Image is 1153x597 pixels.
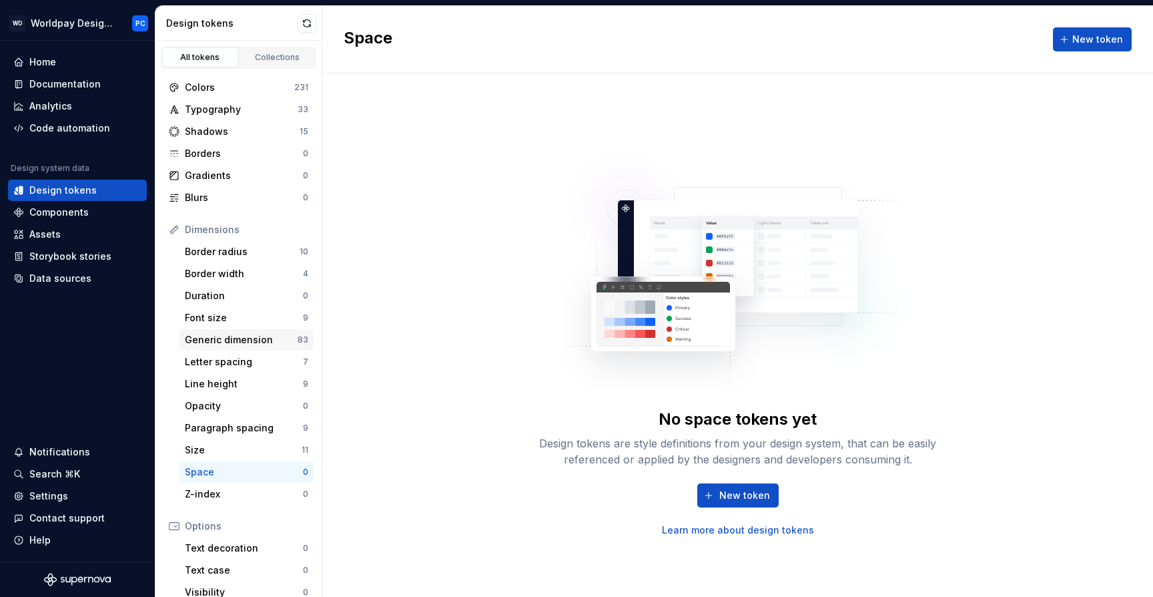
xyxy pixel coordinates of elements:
a: Data sources [8,268,147,289]
div: Opacity [185,399,303,413]
a: Generic dimension83 [179,329,314,351]
div: 33 [298,104,308,115]
div: Worldpay Design System [31,17,116,30]
a: Border width4 [179,263,314,284]
div: Code automation [29,122,110,135]
a: Font size9 [179,307,314,329]
div: 83 [298,335,308,345]
span: New token [719,489,770,502]
div: No space tokens yet [659,409,817,430]
div: Search ⌘K [29,467,80,481]
div: 9 [303,313,308,323]
div: Shadows [185,125,300,138]
a: Analytics [8,95,147,117]
button: Notifications [8,441,147,463]
div: Design tokens [29,184,97,197]
a: Typography33 [163,99,314,120]
div: Notifications [29,445,90,459]
div: 0 [303,170,308,181]
a: Settings [8,485,147,507]
div: Text decoration [185,542,303,555]
button: Help [8,530,147,551]
a: Shadows15 [163,121,314,142]
button: WDWorldpay Design SystemPC [3,9,152,37]
div: Blurs [185,191,303,204]
div: 9 [303,423,308,433]
a: Line height9 [179,373,314,395]
div: Line height [185,377,303,391]
div: 0 [303,565,308,576]
a: Code automation [8,118,147,139]
a: Assets [8,224,147,245]
div: Dimensions [185,223,308,236]
button: New token [1053,27,1132,51]
h2: Space [344,27,392,51]
span: New token [1072,33,1123,46]
a: Size11 [179,439,314,461]
a: Z-index0 [179,483,314,505]
div: Home [29,55,56,69]
div: Font size [185,311,303,325]
div: 10 [300,246,308,257]
div: Options [185,520,308,533]
a: Paragraph spacing9 [179,417,314,439]
button: Search ⌘K [8,463,147,485]
a: Home [8,51,147,73]
a: Letter spacing7 [179,351,314,373]
div: 15 [300,126,308,137]
a: Opacity0 [179,395,314,417]
div: Design system data [11,163,89,174]
div: 0 [303,543,308,554]
div: 11 [302,445,308,455]
div: Contact support [29,512,105,525]
div: 0 [303,192,308,203]
div: Collections [244,52,311,63]
div: Analytics [29,99,72,113]
div: 0 [303,489,308,500]
div: Border radius [185,245,300,258]
div: 0 [303,148,308,159]
div: Duration [185,289,303,303]
div: Data sources [29,272,91,285]
div: 9 [303,379,308,389]
div: Text case [185,564,303,577]
div: Z-index [185,487,303,501]
div: Assets [29,228,61,241]
svg: Supernova Logo [44,573,111,586]
div: Size [185,443,302,457]
div: Typography [185,103,298,116]
div: 4 [303,268,308,279]
a: Blurs0 [163,187,314,208]
div: 231 [294,82,308,93]
div: Storybook stories [29,250,111,263]
a: Gradients0 [163,165,314,186]
a: Learn more about design tokens [662,524,814,537]
a: Borders0 [163,143,314,164]
div: Components [29,206,89,219]
div: Space [185,465,303,479]
div: Letter spacing [185,355,303,369]
div: Design tokens are style definitions from your design system, that can be easily referenced or app... [524,435,951,467]
a: Documentation [8,73,147,95]
a: Colors231 [163,77,314,98]
div: Border width [185,267,303,280]
a: Components [8,202,147,223]
div: 0 [303,290,308,301]
div: Help [29,534,51,547]
div: Generic dimension [185,333,298,347]
a: Design tokens [8,180,147,201]
div: Design tokens [166,17,298,30]
button: Contact support [8,508,147,529]
div: PC [135,18,145,29]
a: Border radius10 [179,241,314,262]
div: Gradients [185,169,303,182]
div: Documentation [29,77,101,91]
div: Borders [185,147,303,160]
div: 0 [303,401,308,411]
div: 7 [303,357,308,367]
div: Settings [29,489,68,503]
div: Colors [185,81,294,94]
a: Text decoration0 [179,538,314,559]
div: WD [9,15,25,31]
